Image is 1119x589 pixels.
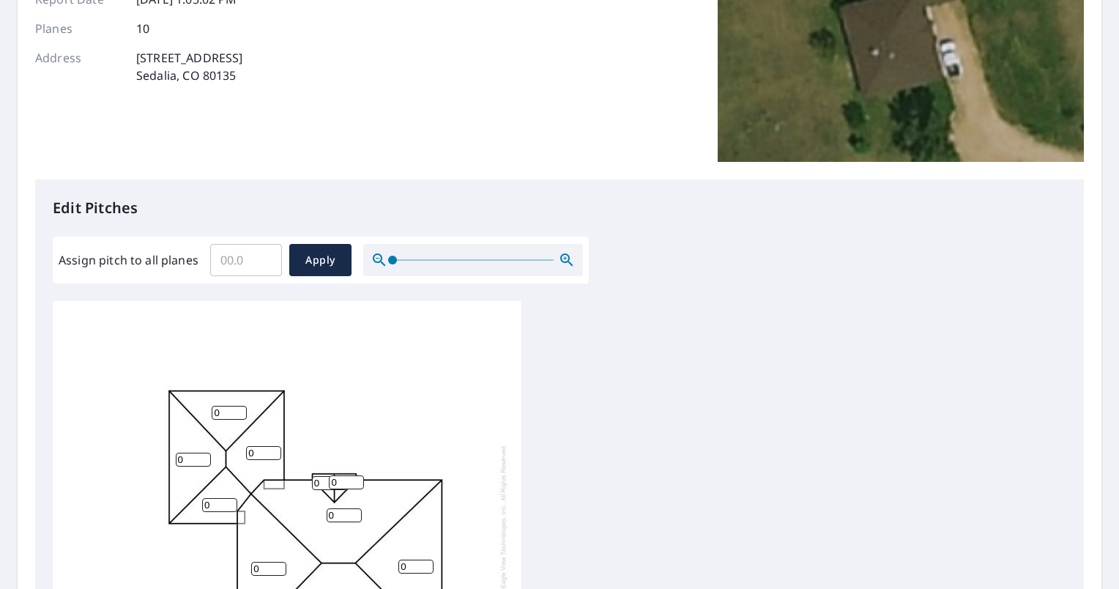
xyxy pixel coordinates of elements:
[35,49,123,84] p: Address
[289,244,352,276] button: Apply
[53,197,1066,219] p: Edit Pitches
[35,20,123,37] p: Planes
[59,251,198,269] label: Assign pitch to all planes
[210,240,282,281] input: 00.0
[136,20,149,37] p: 10
[301,251,340,270] span: Apply
[136,49,242,84] p: [STREET_ADDRESS] Sedalia, CO 80135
